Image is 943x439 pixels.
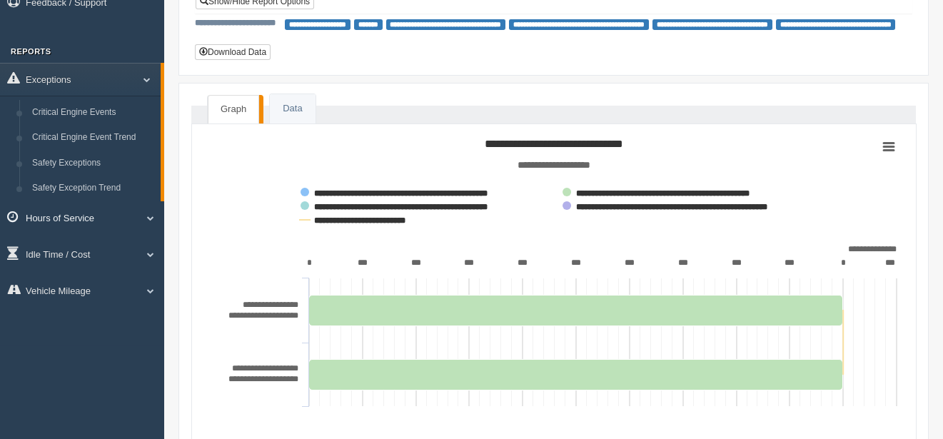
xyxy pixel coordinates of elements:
a: Safety Exceptions [26,151,161,176]
button: Download Data [195,44,271,60]
a: Safety Exception Trend [26,176,161,201]
a: Critical Engine Events [26,100,161,126]
a: Graph [208,95,259,123]
a: Critical Engine Event Trend [26,125,161,151]
a: Data [270,94,315,123]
